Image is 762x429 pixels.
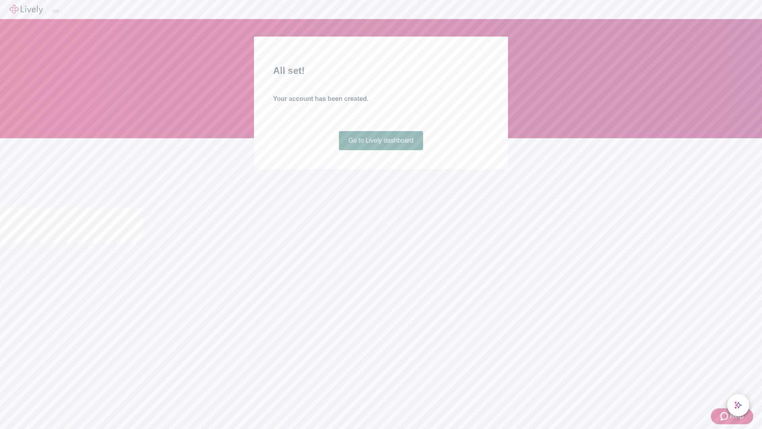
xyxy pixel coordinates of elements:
[730,412,744,421] span: Help
[10,5,43,14] img: Lively
[711,408,753,424] button: Zendesk support iconHelp
[727,394,749,416] button: chat
[273,64,489,78] h2: All set!
[339,131,423,150] a: Go to Lively dashboard
[52,10,59,12] button: Log out
[720,412,730,421] svg: Zendesk support icon
[734,401,742,409] svg: Lively AI Assistant
[273,94,489,104] h4: Your account has been created.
